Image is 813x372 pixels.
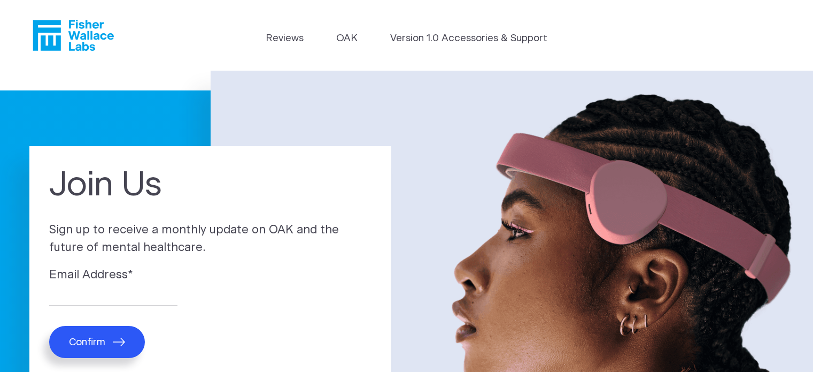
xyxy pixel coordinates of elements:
[69,336,105,348] span: Confirm
[49,222,371,256] p: Sign up to receive a monthly update on OAK and the future of mental healthcare.
[336,31,358,46] a: OAK
[49,267,371,284] label: Email Address
[390,31,547,46] a: Version 1.0 Accessories & Support
[33,20,114,51] a: Fisher Wallace
[266,31,304,46] a: Reviews
[49,166,371,206] h1: Join Us
[49,326,145,358] button: Confirm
